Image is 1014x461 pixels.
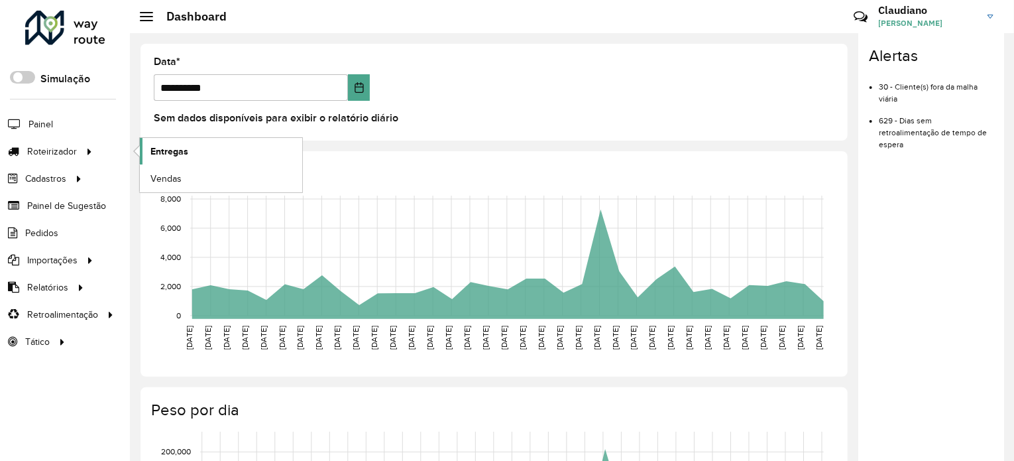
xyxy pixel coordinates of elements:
span: [PERSON_NAME] [878,17,978,29]
h4: Capacidade por dia [151,165,834,184]
text: [DATE] [444,326,453,350]
text: 4,000 [160,253,181,261]
text: [DATE] [278,326,286,350]
span: Pedidos [25,226,58,240]
text: [DATE] [500,326,508,350]
text: [DATE] [314,326,323,350]
a: Vendas [140,165,302,192]
text: [DATE] [259,326,268,350]
li: 30 - Cliente(s) fora da malha viária [879,71,993,105]
text: [DATE] [555,326,564,350]
span: Relatórios [27,281,68,295]
text: 6,000 [160,224,181,232]
text: [DATE] [611,326,620,350]
text: [DATE] [740,326,749,350]
a: Entregas [140,138,302,165]
text: [DATE] [388,326,397,350]
text: [DATE] [463,326,471,350]
text: [DATE] [185,326,194,350]
text: [DATE] [351,326,360,350]
h3: Claudiano [878,4,978,17]
h4: Peso por dia [151,401,834,420]
label: Data [154,54,180,70]
text: [DATE] [648,326,657,350]
text: [DATE] [796,326,805,350]
span: Retroalimentação [27,308,98,322]
span: Roteirizador [27,145,77,159]
li: 629 - Dias sem retroalimentação de tempo de espera [879,105,993,151]
h2: Dashboard [153,9,227,24]
text: [DATE] [370,326,378,350]
text: [DATE] [815,326,823,350]
span: Cadastros [25,172,66,186]
span: Painel [28,117,53,131]
text: [DATE] [241,326,249,350]
text: [DATE] [222,326,231,350]
text: [DATE] [630,326,638,350]
text: 0 [176,311,181,320]
h4: Alertas [869,46,993,66]
text: 200,000 [161,447,191,456]
text: [DATE] [203,326,212,350]
text: [DATE] [667,326,675,350]
text: [DATE] [574,326,583,350]
text: 2,000 [160,282,181,291]
text: [DATE] [481,326,490,350]
text: [DATE] [407,326,416,350]
span: Importações [27,253,78,267]
text: [DATE] [703,326,712,350]
text: [DATE] [759,326,767,350]
span: Vendas [150,172,182,186]
text: [DATE] [685,326,694,350]
text: [DATE] [592,326,601,350]
button: Choose Date [348,74,370,101]
text: [DATE] [777,326,786,350]
text: [DATE] [296,326,305,350]
text: [DATE] [537,326,545,350]
label: Sem dados disponíveis para exibir o relatório diário [154,110,398,126]
span: Tático [25,335,50,349]
text: [DATE] [722,326,730,350]
label: Simulação [40,71,90,87]
span: Painel de Sugestão [27,199,106,213]
a: Contato Rápido [846,3,875,31]
span: Entregas [150,145,188,159]
text: 8,000 [160,194,181,203]
text: [DATE] [518,326,527,350]
text: [DATE] [425,326,434,350]
text: [DATE] [333,326,341,350]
